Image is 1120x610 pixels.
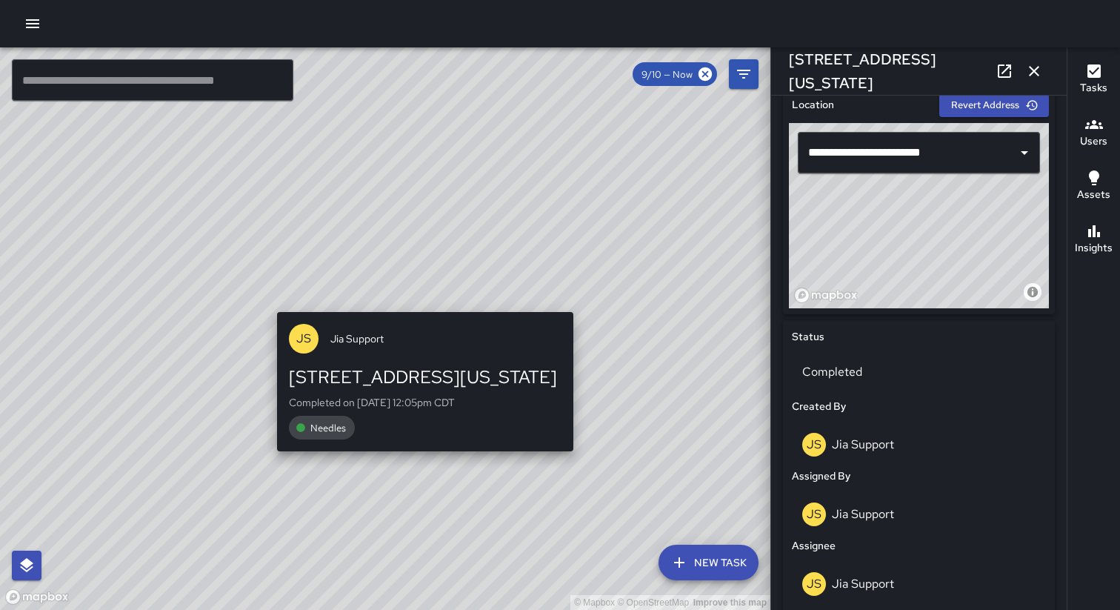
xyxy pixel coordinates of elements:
[277,312,573,451] button: JSJia Support[STREET_ADDRESS][US_STATE]Completed on [DATE] 12:05pm CDTNeedles
[807,505,821,523] p: JS
[792,468,850,485] h6: Assigned By
[792,97,834,113] h6: Location
[1014,142,1035,163] button: Open
[939,94,1049,117] button: Revert Address
[832,576,894,591] p: Jia Support
[792,399,846,415] h6: Created By
[832,437,894,452] p: Jia Support
[792,329,824,345] h6: Status
[1067,160,1120,213] button: Assets
[1077,187,1110,203] h6: Assets
[1067,213,1120,267] button: Insights
[330,331,561,346] span: Jia Support
[296,330,311,348] p: JS
[1080,133,1107,150] h6: Users
[633,62,717,86] div: 9/10 — Now
[633,68,701,81] span: 9/10 — Now
[792,538,836,554] h6: Assignee
[1080,80,1107,96] h6: Tasks
[301,422,355,434] span: Needles
[289,395,561,410] p: Completed on [DATE] 12:05pm CDT
[807,436,821,454] p: JS
[729,59,759,89] button: Filters
[1067,53,1120,107] button: Tasks
[832,506,894,522] p: Jia Support
[659,545,759,580] button: New Task
[1067,107,1120,160] button: Users
[289,365,561,389] div: [STREET_ADDRESS][US_STATE]
[807,575,821,593] p: JS
[1075,240,1113,256] h6: Insights
[802,363,1036,381] p: Completed
[789,47,990,95] h6: [STREET_ADDRESS][US_STATE]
